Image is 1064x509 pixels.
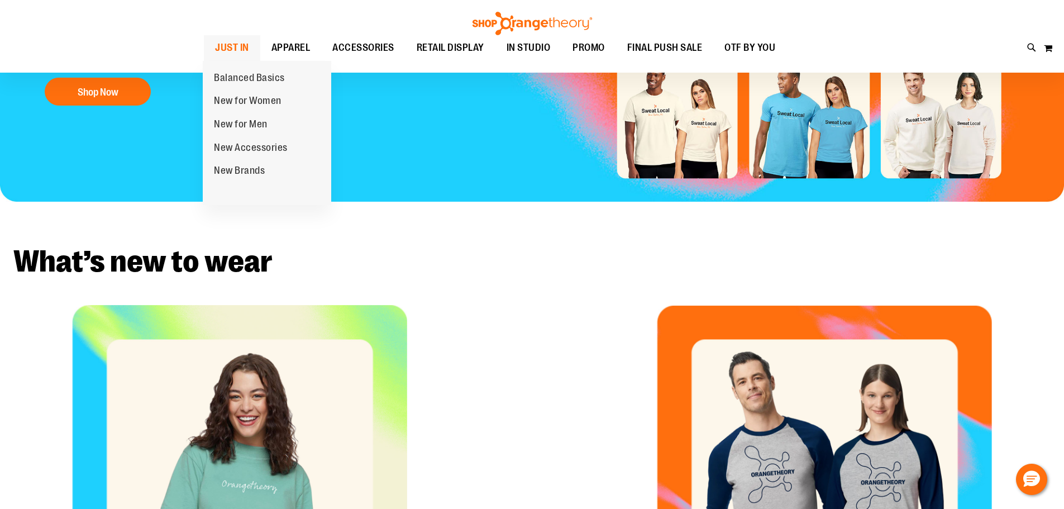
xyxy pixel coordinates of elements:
a: New Brands [203,159,276,183]
span: FINAL PUSH SALE [627,35,703,60]
span: ACCESSORIES [332,35,394,60]
button: Shop Now [45,78,151,106]
a: FINAL PUSH SALE [616,35,714,61]
a: OTF BY YOU [713,35,786,61]
h2: What’s new to wear [13,246,1051,277]
a: Balanced Basics [203,66,296,90]
span: JUST IN [215,35,249,60]
span: OTF BY YOU [724,35,775,60]
span: New for Women [214,95,281,109]
span: Balanced Basics [214,72,285,86]
ul: JUST IN [203,61,331,206]
span: New Accessories [214,142,288,156]
span: PROMO [572,35,605,60]
a: JUST IN [204,35,260,61]
a: RETAIL DISPLAY [405,35,495,61]
a: APPAREL [260,35,322,61]
span: New Brands [214,165,265,179]
a: New for Women [203,89,293,113]
span: APPAREL [271,35,311,60]
a: New Accessories [203,136,299,160]
a: New for Men [203,113,279,136]
a: IN STUDIO [495,35,562,61]
a: PROMO [561,35,616,61]
span: IN STUDIO [507,35,551,60]
button: Hello, have a question? Let’s chat. [1016,464,1047,495]
span: RETAIL DISPLAY [417,35,484,60]
span: New for Men [214,118,268,132]
img: Shop Orangetheory [471,12,594,35]
a: ACCESSORIES [321,35,405,61]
